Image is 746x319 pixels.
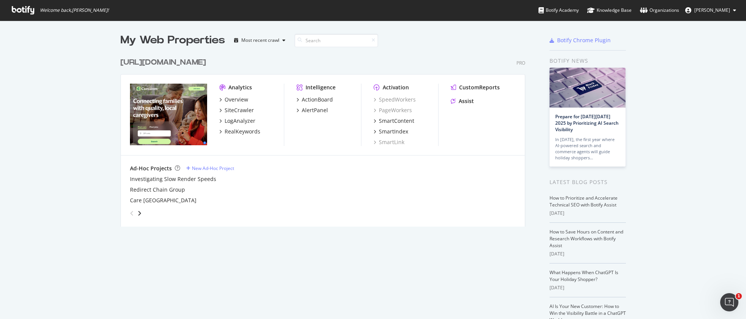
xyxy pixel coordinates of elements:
a: Care [GEOGRAPHIC_DATA] [130,197,196,204]
a: [URL][DOMAIN_NAME] [120,57,209,68]
iframe: Intercom live chat [720,293,738,311]
a: AlertPanel [296,106,328,114]
a: Botify Chrome Plugin [550,37,611,44]
div: Organizations [640,6,679,14]
a: LogAnalyzer [219,117,255,125]
div: Overview [225,96,248,103]
span: 1 [736,293,742,299]
div: SmartIndex [379,128,408,135]
div: Pro [516,60,525,66]
div: My Web Properties [120,33,225,48]
a: Redirect Chain Group [130,186,185,194]
a: New Ad-Hoc Project [186,165,234,171]
a: SmartLink [374,138,404,146]
div: Most recent crawl [241,38,279,43]
div: angle-right [137,209,142,217]
div: Latest Blog Posts [550,178,626,186]
a: What Happens When ChatGPT Is Your Holiday Shopper? [550,269,618,282]
a: SiteCrawler [219,106,254,114]
div: New Ad-Hoc Project [192,165,234,171]
a: CustomReports [451,84,500,91]
input: Search [295,34,378,47]
span: MIke Davis [694,7,730,13]
div: Assist [459,97,474,105]
div: Knowledge Base [587,6,632,14]
a: SmartIndex [374,128,408,135]
span: Welcome back, [PERSON_NAME] ! [40,7,109,13]
div: Botify news [550,57,626,65]
div: Botify Academy [539,6,579,14]
a: SmartContent [374,117,414,125]
a: Assist [451,97,474,105]
div: Intelligence [306,84,336,91]
button: Most recent crawl [231,34,288,46]
button: [PERSON_NAME] [679,4,742,16]
a: RealKeywords [219,128,260,135]
div: In [DATE], the first year where AI-powered search and commerce agents will guide holiday shoppers… [555,136,620,161]
div: SiteCrawler [225,106,254,114]
div: Activation [383,84,409,91]
div: Botify Chrome Plugin [557,37,611,44]
a: How to Prioritize and Accelerate Technical SEO with Botify Assist [550,195,618,208]
div: Ad-Hoc Projects [130,165,172,172]
a: PageWorkers [374,106,412,114]
div: [DATE] [550,251,626,257]
a: Investigating Slow Render Speeds [130,175,216,183]
div: LogAnalyzer [225,117,255,125]
div: CustomReports [459,84,500,91]
a: ActionBoard [296,96,333,103]
div: RealKeywords [225,128,260,135]
div: [URL][DOMAIN_NAME] [120,57,206,68]
div: grid [120,48,531,227]
div: AlertPanel [302,106,328,114]
a: How to Save Hours on Content and Research Workflows with Botify Assist [550,229,623,249]
img: Prepare for Black Friday 2025 by Prioritizing AI Search Visibility [550,68,626,108]
div: angle-left [127,207,137,219]
a: SpeedWorkers [374,96,416,103]
div: ActionBoard [302,96,333,103]
img: https://www.care.com/ [130,84,207,145]
div: [DATE] [550,210,626,217]
a: Overview [219,96,248,103]
div: [DATE] [550,284,626,291]
div: Analytics [228,84,252,91]
a: Prepare for [DATE][DATE] 2025 by Prioritizing AI Search Visibility [555,113,619,133]
div: SmartContent [379,117,414,125]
